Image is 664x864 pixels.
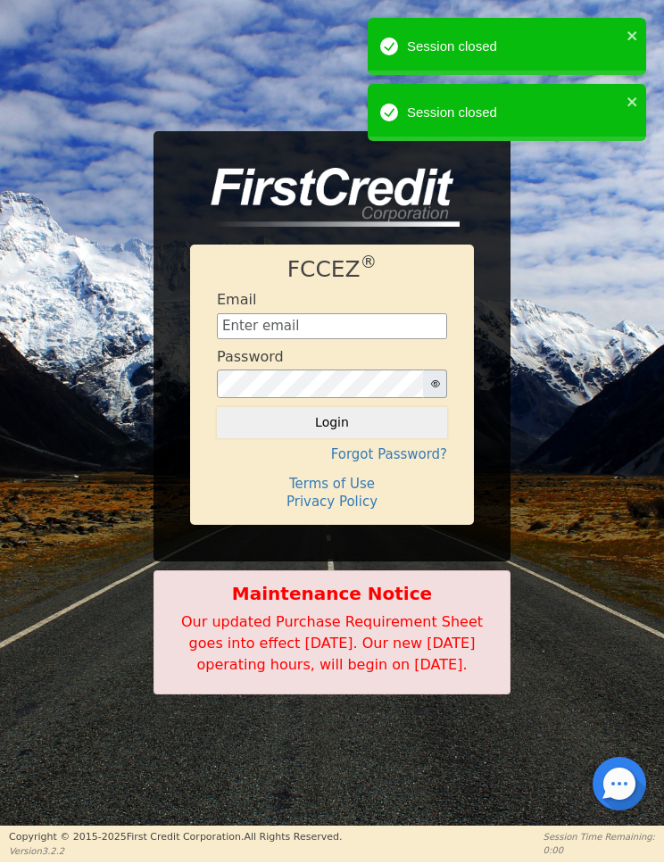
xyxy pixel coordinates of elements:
[181,613,483,673] span: Our updated Purchase Requirement Sheet goes into effect [DATE]. Our new [DATE] operating hours, w...
[217,313,447,340] input: Enter email
[361,253,378,271] sup: ®
[407,103,621,123] div: Session closed
[627,91,639,112] button: close
[217,407,447,437] button: Login
[544,843,655,857] p: 0:00
[627,25,639,46] button: close
[217,348,284,365] h4: Password
[217,494,447,511] h4: Privacy Policy
[163,580,501,607] b: Maintenance Notice
[190,168,460,227] img: logo-CMu_cnol.png
[217,370,424,398] input: password
[407,37,621,57] div: Session closed
[217,256,447,283] h1: FCCEZ
[9,844,342,858] p: Version 3.2.2
[244,831,342,843] span: All Rights Reserved.
[217,447,447,463] h4: Forgot Password?
[9,830,342,845] p: Copyright © 2015- 2025 First Credit Corporation.
[544,830,655,843] p: Session Time Remaining:
[217,477,447,493] h4: Terms of Use
[217,291,256,308] h4: Email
